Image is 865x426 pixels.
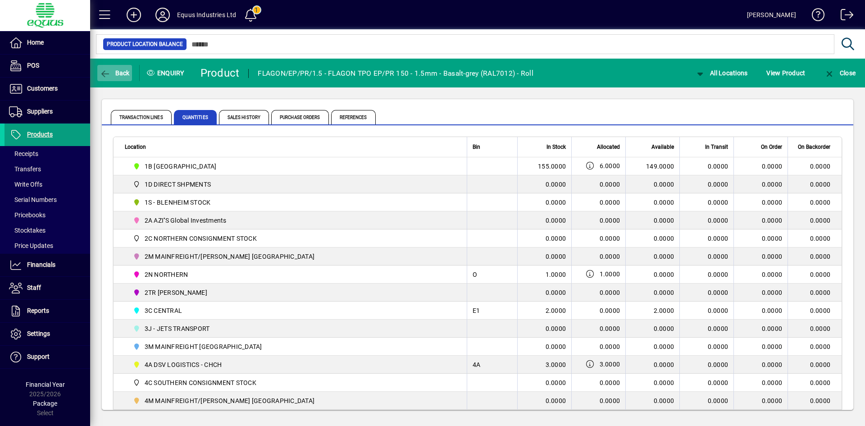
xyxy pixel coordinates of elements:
[5,346,90,368] a: Support
[517,302,571,320] td: 2.0000
[517,356,571,374] td: 3.0000
[708,397,728,404] span: 0.0000
[9,196,57,203] span: Serial Numbers
[145,378,256,387] span: 4C SOUTHERN CONSIGNMENT STOCK
[467,356,517,374] td: 4A
[119,7,148,23] button: Add
[517,175,571,193] td: 0.0000
[467,266,517,284] td: O
[219,110,269,124] span: Sales History
[517,338,571,356] td: 0.0000
[517,374,571,392] td: 0.0000
[27,353,50,360] span: Support
[625,356,679,374] td: 0.0000
[708,199,728,206] span: 0.0000
[788,229,842,247] td: 0.0000
[145,288,207,297] span: 2TR [PERSON_NAME]
[27,39,44,46] span: Home
[834,2,854,31] a: Logout
[600,325,620,332] span: 0.0000
[625,229,679,247] td: 0.0000
[798,142,830,152] span: On Backorder
[708,235,728,242] span: 0.0000
[762,252,783,261] span: 0.0000
[27,62,39,69] span: POS
[625,193,679,211] td: 0.0000
[129,251,457,262] span: 2M MAINFREIGHT/OWENS AUCKLAND
[708,163,728,170] span: 0.0000
[824,69,856,77] span: Close
[258,66,533,81] div: FLAGON/EP/PR/1.5 - FLAGON TPO EP/PR 150 - 1.5mm - Basalt-grey (RAL7012) - Roll
[517,392,571,410] td: 0.0000
[5,192,90,207] a: Serial Numbers
[129,161,457,172] span: 1B BLENHEIM
[705,142,728,152] span: In Transit
[129,305,457,316] span: 3C CENTRAL
[600,235,620,242] span: 0.0000
[27,131,53,138] span: Products
[517,284,571,302] td: 0.0000
[473,142,480,152] span: Bin
[148,7,177,23] button: Profile
[145,252,315,261] span: 2M MAINFREIGHT/[PERSON_NAME] [GEOGRAPHIC_DATA]
[5,177,90,192] a: Write Offs
[140,66,194,80] div: Enquiry
[27,330,50,337] span: Settings
[788,266,842,284] td: 0.0000
[27,85,58,92] span: Customers
[600,397,620,404] span: 0.0000
[5,78,90,100] a: Customers
[761,142,782,152] span: On Order
[625,374,679,392] td: 0.0000
[651,142,674,152] span: Available
[107,40,183,49] span: Product Location Balance
[129,341,457,352] span: 3M MAINFREIGHT WELLINGTON
[625,392,679,410] td: 0.0000
[747,8,796,22] div: [PERSON_NAME]
[625,266,679,284] td: 0.0000
[815,65,865,81] app-page-header-button: Close enquiry
[762,216,783,225] span: 0.0000
[33,400,57,407] span: Package
[685,65,757,81] app-page-header-button: Change Location
[129,395,457,406] span: 4M MAINFREIGHT/OWENS CHRISTCHURCH
[708,325,728,332] span: 0.0000
[5,101,90,123] a: Suppliers
[625,338,679,356] td: 0.0000
[762,342,783,351] span: 0.0000
[822,65,858,81] button: Close
[762,288,783,297] span: 0.0000
[129,377,457,388] span: 4C SOUTHERN CONSIGNMENT STOCK
[805,2,825,31] a: Knowledge Base
[9,150,38,157] span: Receipts
[625,320,679,338] td: 0.0000
[600,289,620,296] span: 0.0000
[9,165,41,173] span: Transfers
[145,396,315,405] span: 4M MAINFREIGHT/[PERSON_NAME] [GEOGRAPHIC_DATA]
[5,161,90,177] a: Transfers
[788,175,842,193] td: 0.0000
[517,229,571,247] td: 0.0000
[145,306,182,315] span: 3C CENTRAL
[708,361,728,368] span: 0.0000
[27,284,41,291] span: Staff
[597,142,620,152] span: Allocated
[764,65,807,81] button: View Product
[5,300,90,322] a: Reports
[145,342,262,351] span: 3M MAINFREIGHT [GEOGRAPHIC_DATA]
[5,238,90,253] a: Price Updates
[600,217,620,224] span: 0.0000
[546,142,566,152] span: In Stock
[600,199,620,206] span: 0.0000
[762,306,783,315] span: 0.0000
[600,343,620,350] span: 0.0000
[708,307,728,314] span: 0.0000
[27,261,55,268] span: Financials
[5,207,90,223] a: Pricebooks
[90,65,140,81] app-page-header-button: Back
[788,356,842,374] td: 0.0000
[625,302,679,320] td: 2.0000
[517,320,571,338] td: 0.0000
[625,211,679,229] td: 0.0000
[129,233,457,244] span: 2C NORTHERN CONSIGNMENT STOCK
